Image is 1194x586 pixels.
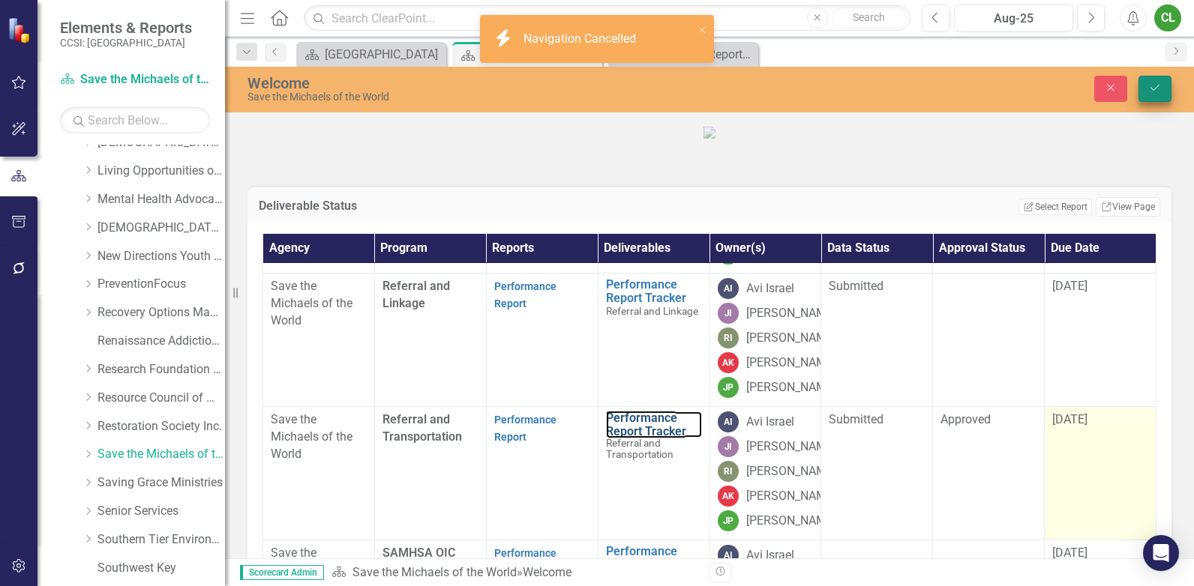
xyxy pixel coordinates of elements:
div: RI [718,461,739,482]
div: Navigation Cancelled [523,31,640,48]
a: Renaissance Addiction Services, Inc. [97,333,225,350]
div: AI [718,278,739,299]
span: [DATE] [1052,546,1087,560]
a: Living Opportunities of DePaul [97,163,225,180]
p: Save the Michaels of the World [271,411,367,463]
div: Welcome [247,75,760,91]
a: Performance Report Tracker [606,278,702,304]
span: Scorecard Admin [240,565,324,580]
div: [PERSON_NAME] [746,354,836,372]
img: ClearPoint Strategy [7,17,34,43]
div: Open Intercom Messenger [1143,535,1179,571]
a: Performance Report [494,280,556,309]
input: Search ClearPoint... [304,5,910,31]
div: RI [718,327,739,348]
div: Avi Israel [746,547,794,564]
span: Elements & Reports [60,19,192,37]
a: Restoration Society Inc. [97,418,225,435]
small: CCSI: [GEOGRAPHIC_DATA] [60,37,192,49]
div: » [331,564,698,582]
div: [GEOGRAPHIC_DATA] [325,45,442,64]
button: Aug-25 [954,4,1073,31]
a: Resource Council of WNY [97,390,225,407]
div: AK [718,352,739,373]
input: Search Below... [60,107,210,133]
div: Welcome [523,565,571,579]
a: Save the Michaels of the World [352,565,517,579]
a: Saving Grace Ministries [97,474,225,492]
span: Search [853,11,885,23]
div: AI [718,545,739,566]
div: AK [718,486,739,507]
div: JP [718,510,739,531]
span: Submitted [829,412,883,426]
a: Recovery Options Made Easy [97,304,225,321]
button: close [697,21,708,38]
span: SAMHSA OIC Transport [382,546,455,577]
a: Research Foundation of SUNY [97,361,225,378]
span: Submitted [829,279,883,293]
a: [GEOGRAPHIC_DATA] [300,45,442,64]
span: Referral and Linkage [382,279,450,310]
div: Avi Israel [746,414,794,431]
p: Save the Michaels of the World [271,278,367,330]
a: Mental Health Advocates [97,191,225,208]
span: Approved [940,412,991,426]
div: JI [718,436,739,457]
a: Performance Report Tracker [606,545,702,571]
a: PreventionFocus [97,276,225,293]
a: Performance Report Tracker [606,411,702,438]
a: Southwest Key [97,560,225,577]
a: Performance Report [494,547,556,576]
div: Avi Israel [746,280,794,297]
a: [DEMOGRAPHIC_DATA] Comm Svces [97,220,225,237]
a: Southern Tier Environments for Living [97,531,225,549]
div: Aug-25 [959,10,1068,28]
span: [DATE] [1052,279,1087,293]
div: [PERSON_NAME] [746,463,836,480]
span: Referral and Linkage [606,305,698,317]
button: CL [1154,4,1181,31]
div: JI [718,303,739,324]
a: New Directions Youth & Family Services, Inc. [97,248,225,265]
button: Search [832,7,907,28]
a: Senior Services [97,503,225,520]
span: [DATE] [1052,412,1087,426]
div: [PERSON_NAME] [746,305,836,322]
a: Save the Michaels of the World [60,71,210,88]
span: Referral and Transportation [606,437,673,460]
a: View Page [1096,197,1160,217]
div: AI [718,411,739,432]
div: [PERSON_NAME] [746,379,836,396]
div: [PERSON_NAME] [746,330,836,347]
div: JP [718,377,739,398]
div: Save the Michaels of the World [247,91,760,103]
a: Performance Report [494,414,556,443]
div: [PERSON_NAME] [746,438,836,456]
h3: Deliverable Status [259,199,628,213]
div: [PERSON_NAME] [746,488,836,505]
div: [PERSON_NAME] [746,513,836,530]
span: Referral and Transportation [382,412,462,444]
button: Select Report [1018,199,1091,215]
a: Save the Michaels of the World [97,446,225,463]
